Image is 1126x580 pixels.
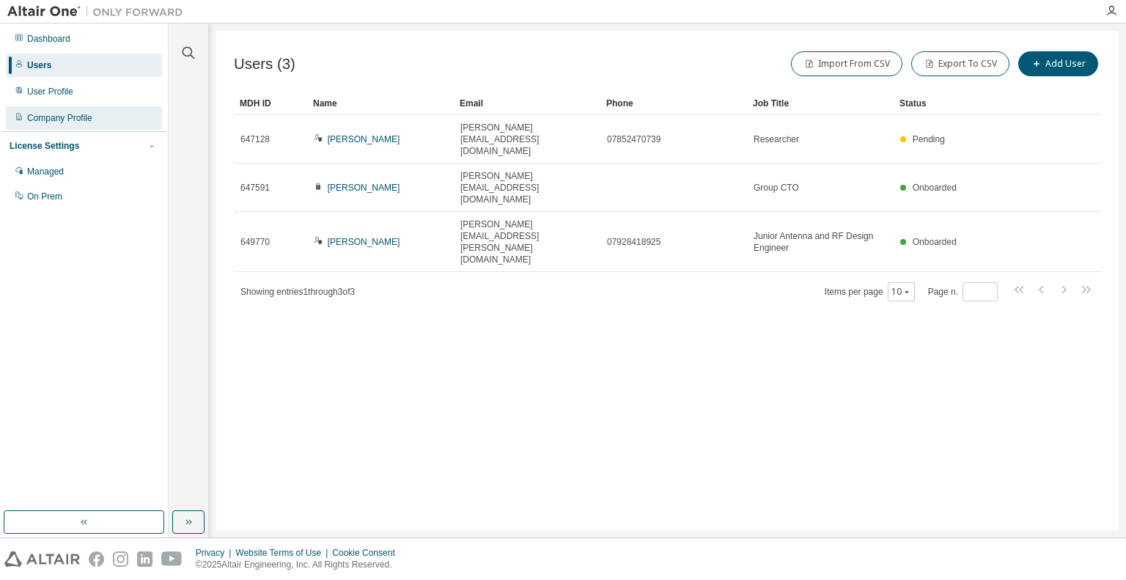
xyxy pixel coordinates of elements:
button: 10 [891,286,911,298]
div: Dashboard [27,33,70,45]
span: Items per page [825,282,915,301]
div: Status [899,92,1025,115]
div: MDH ID [240,92,301,115]
span: 649770 [240,236,270,248]
a: [PERSON_NAME] [328,134,400,144]
button: Import From CSV [791,51,902,76]
span: [PERSON_NAME][EMAIL_ADDRESS][PERSON_NAME][DOMAIN_NAME] [460,219,594,265]
span: Researcher [754,133,799,145]
img: altair_logo.svg [4,551,80,567]
p: © 2025 Altair Engineering, Inc. All Rights Reserved. [196,559,404,571]
span: 647591 [240,182,270,194]
span: Pending [913,134,945,144]
div: License Settings [10,140,79,152]
span: Junior Antenna and RF Design Engineer [754,230,887,254]
div: Users [27,59,51,71]
span: Group CTO [754,182,799,194]
span: 07928418925 [607,236,660,248]
div: Website Terms of Use [235,547,332,559]
div: Managed [27,166,64,177]
div: On Prem [27,191,62,202]
img: facebook.svg [89,551,104,567]
div: Phone [606,92,741,115]
button: Add User [1018,51,1098,76]
img: youtube.svg [161,551,183,567]
a: [PERSON_NAME] [328,237,400,247]
span: [PERSON_NAME][EMAIL_ADDRESS][DOMAIN_NAME] [460,170,594,205]
span: Showing entries 1 through 3 of 3 [240,287,355,297]
img: linkedin.svg [137,551,152,567]
div: Email [460,92,595,115]
div: Company Profile [27,112,92,124]
span: Users (3) [234,56,295,73]
div: Cookie Consent [332,547,403,559]
span: Onboarded [913,237,957,247]
span: 647128 [240,133,270,145]
span: Page n. [928,282,998,301]
div: User Profile [27,86,73,98]
button: Export To CSV [911,51,1009,76]
div: Job Title [753,92,888,115]
div: Privacy [196,547,235,559]
span: Onboarded [913,183,957,193]
div: Name [313,92,448,115]
img: instagram.svg [113,551,128,567]
span: [PERSON_NAME][EMAIL_ADDRESS][DOMAIN_NAME] [460,122,594,157]
img: Altair One [7,4,191,19]
a: [PERSON_NAME] [328,183,400,193]
span: 07852470739 [607,133,660,145]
